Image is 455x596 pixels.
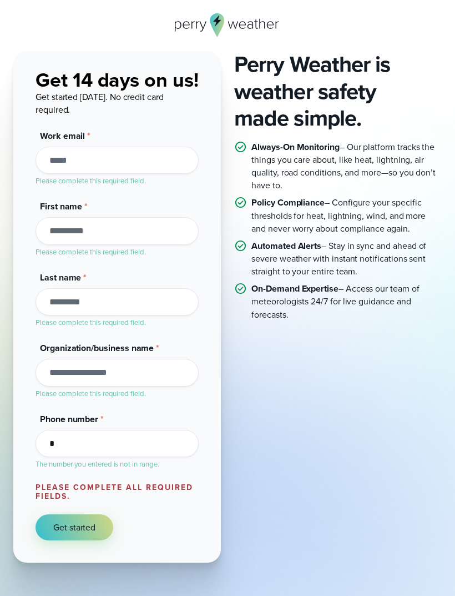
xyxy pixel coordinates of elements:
[36,482,193,502] label: Please complete all required fields.
[36,91,164,116] span: Get started [DATE]. No credit card required.
[251,141,340,153] strong: Always-On Monitoring
[36,388,146,399] label: Please complete this required field.
[36,514,113,540] button: Get started
[40,200,82,213] span: First name
[234,51,442,131] h2: Perry Weather is weather safety made simple.
[40,129,85,142] span: Work email
[40,271,81,284] span: Last name
[251,141,442,192] p: – Our platform tracks the things you care about, like heat, lightning, air quality, road conditio...
[251,239,442,278] p: – Stay in sync and ahead of severe weather with instant notifications sent straight to your entir...
[36,317,146,328] label: Please complete this required field.
[251,282,338,295] strong: On-Demand Expertise
[53,521,95,534] span: Get started
[251,282,442,320] p: – Access our team of meteorologists 24/7 for live guidance and forecasts.
[36,65,199,94] span: Get 14 days on us!
[251,196,325,209] strong: Policy Compliance
[36,176,146,186] label: Please complete this required field.
[36,459,159,469] label: The number you entered is not in range.
[40,342,154,354] span: Organization/business name
[36,247,146,257] label: Please complete this required field.
[251,239,321,252] strong: Automated Alerts
[40,413,98,425] span: Phone number
[251,196,442,234] p: – Configure your specific thresholds for heat, lightning, wind, and more and never worry about co...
